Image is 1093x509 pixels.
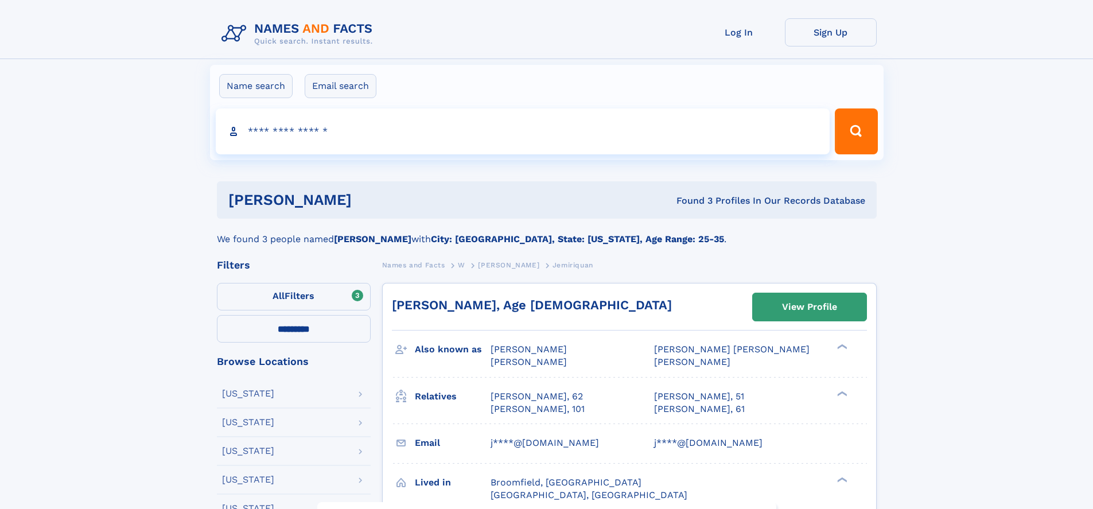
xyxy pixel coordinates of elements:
[273,290,285,301] span: All
[217,18,382,49] img: Logo Names and Facts
[458,261,465,269] span: W
[835,108,877,154] button: Search Button
[478,258,539,272] a: [PERSON_NAME]
[217,283,371,310] label: Filters
[392,298,672,312] a: [PERSON_NAME], Age [DEMOGRAPHIC_DATA]
[491,489,687,500] span: [GEOGRAPHIC_DATA], [GEOGRAPHIC_DATA]
[785,18,877,46] a: Sign Up
[217,260,371,270] div: Filters
[654,390,744,403] a: [PERSON_NAME], 51
[222,475,274,484] div: [US_STATE]
[217,219,877,246] div: We found 3 people named with .
[834,476,848,483] div: ❯
[491,390,583,403] a: [PERSON_NAME], 62
[693,18,785,46] a: Log In
[222,389,274,398] div: [US_STATE]
[654,356,730,367] span: [PERSON_NAME]
[228,193,514,207] h1: [PERSON_NAME]
[753,293,866,321] a: View Profile
[222,418,274,427] div: [US_STATE]
[217,356,371,367] div: Browse Locations
[431,234,724,244] b: City: [GEOGRAPHIC_DATA], State: [US_STATE], Age Range: 25-35
[782,294,837,320] div: View Profile
[654,344,810,355] span: [PERSON_NAME] [PERSON_NAME]
[415,473,491,492] h3: Lived in
[305,74,376,98] label: Email search
[491,403,585,415] a: [PERSON_NAME], 101
[654,403,745,415] a: [PERSON_NAME], 61
[834,343,848,351] div: ❯
[334,234,411,244] b: [PERSON_NAME]
[491,356,567,367] span: [PERSON_NAME]
[415,433,491,453] h3: Email
[415,387,491,406] h3: Relatives
[491,477,641,488] span: Broomfield, [GEOGRAPHIC_DATA]
[834,390,848,397] div: ❯
[222,446,274,456] div: [US_STATE]
[382,258,445,272] a: Names and Facts
[216,108,830,154] input: search input
[458,258,465,272] a: W
[514,195,865,207] div: Found 3 Profiles In Our Records Database
[478,261,539,269] span: [PERSON_NAME]
[553,261,593,269] span: Jemiriquan
[219,74,293,98] label: Name search
[491,344,567,355] span: [PERSON_NAME]
[415,340,491,359] h3: Also known as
